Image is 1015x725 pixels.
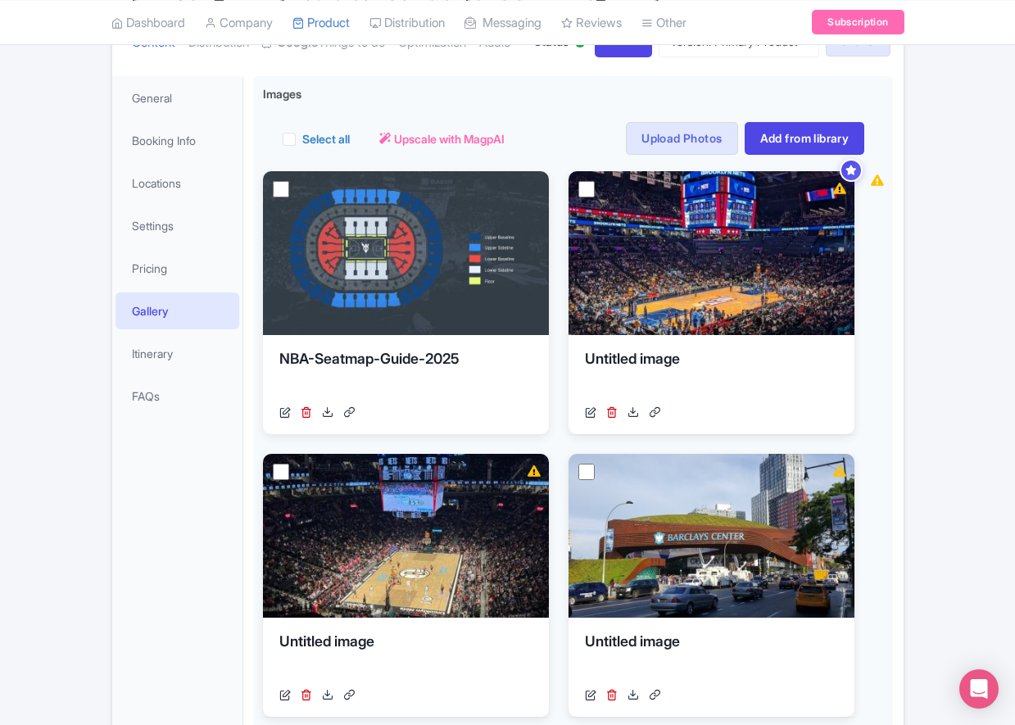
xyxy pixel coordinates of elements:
[116,250,240,287] a: Pricing
[812,10,904,34] a: Subscription
[394,130,505,147] span: Upscale with MagpAI
[379,130,505,147] a: Upscale with MagpAI
[116,165,240,202] a: Locations
[626,122,737,155] a: Upload Photos
[745,122,865,155] a: Add from library
[116,79,240,116] a: General
[263,85,301,102] span: Images
[116,207,240,244] a: Settings
[116,378,240,415] a: FAQs
[116,292,240,329] a: Gallery
[585,631,838,680] div: Untitled image
[959,669,999,709] div: Open Intercom Messenger
[116,122,240,159] a: Booking Info
[585,348,838,397] div: Untitled image
[116,335,240,372] a: Itinerary
[302,130,350,147] label: Select all
[279,348,532,397] div: NBA-Seatmap-Guide-2025
[279,631,532,680] div: Untitled image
